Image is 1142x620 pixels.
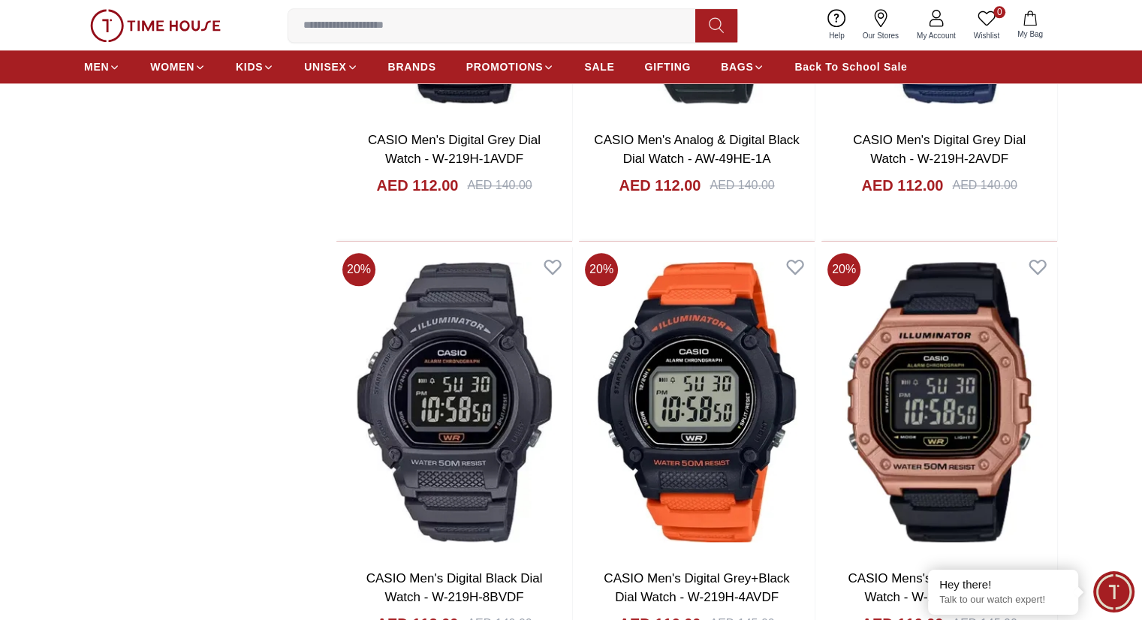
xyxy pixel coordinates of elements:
[579,247,815,557] img: CASIO Men's Digital Grey+Black Dial Watch - W-219H-4AVDF
[827,253,860,286] span: 20 %
[1093,571,1134,612] div: Chat Widget
[939,594,1067,606] p: Talk to our watch expert!
[336,247,572,557] img: CASIO Men's Digital Black Dial Watch - W-219H-8BVDF
[467,176,532,194] div: AED 140.00
[821,247,1057,557] img: CASIO Mens's Digital Black Dial Watch - W-218HM-5BVDF
[820,6,854,44] a: Help
[619,175,701,196] h4: AED 112.00
[952,176,1017,194] div: AED 140.00
[342,253,375,286] span: 20 %
[644,59,691,74] span: GIFTING
[911,30,962,41] span: My Account
[853,133,1026,167] a: CASIO Men's Digital Grey Dial Watch - W-219H-2AVDF
[236,53,274,80] a: KIDS
[857,30,905,41] span: Our Stores
[236,59,263,74] span: KIDS
[794,53,907,80] a: Back To School Sale
[854,6,908,44] a: Our Stores
[584,59,614,74] span: SALE
[84,59,109,74] span: MEN
[968,30,1005,41] span: Wishlist
[721,53,764,80] a: BAGS
[721,59,753,74] span: BAGS
[304,59,346,74] span: UNISEX
[594,133,799,167] a: CASIO Men's Analog & Digital Black Dial Watch - AW-49HE-1A
[466,53,555,80] a: PROMOTIONS
[466,59,544,74] span: PROMOTIONS
[388,53,436,80] a: BRANDS
[1011,29,1049,40] span: My Bag
[939,577,1067,592] div: Hey there!
[965,6,1008,44] a: 0Wishlist
[794,59,907,74] span: Back To School Sale
[150,53,206,80] a: WOMEN
[84,53,120,80] a: MEN
[585,253,618,286] span: 20 %
[376,175,458,196] h4: AED 112.00
[388,59,436,74] span: BRANDS
[604,571,789,605] a: CASIO Men's Digital Grey+Black Dial Watch - W-219H-4AVDF
[584,53,614,80] a: SALE
[848,571,1030,605] a: CASIO Mens's Digital Black Dial Watch - W-218HM-5BVDF
[823,30,851,41] span: Help
[90,9,221,42] img: ...
[1008,8,1052,43] button: My Bag
[644,53,691,80] a: GIFTING
[710,176,774,194] div: AED 140.00
[368,133,541,167] a: CASIO Men's Digital Grey Dial Watch - W-219H-1AVDF
[366,571,543,605] a: CASIO Men's Digital Black Dial Watch - W-219H-8BVDF
[150,59,194,74] span: WOMEN
[304,53,357,80] a: UNISEX
[861,175,943,196] h4: AED 112.00
[993,6,1005,18] span: 0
